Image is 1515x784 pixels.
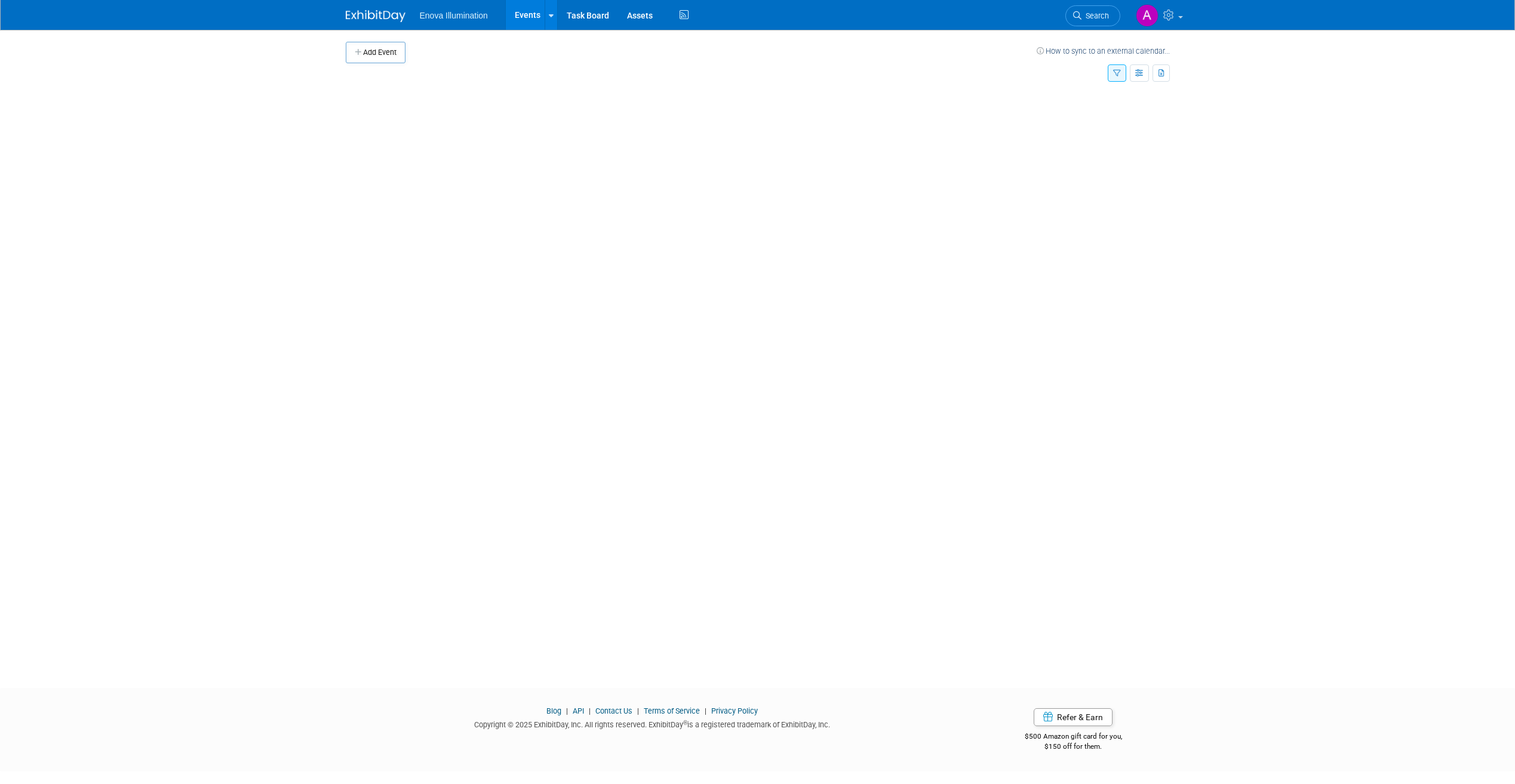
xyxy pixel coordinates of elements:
[1037,47,1170,55] a: How to sync to an external calendar...
[977,742,1170,752] div: $150 off for them.
[977,724,1170,751] div: $500 Amazon gift card for you,
[683,720,687,726] sup: ®
[346,42,405,63] button: Add Event
[595,706,632,715] a: Contact Us
[711,706,758,715] a: Privacy Policy
[634,706,642,715] span: |
[702,706,709,715] span: |
[563,706,571,715] span: |
[1136,4,1158,27] img: Abby Nelson
[346,717,960,730] div: Copyright © 2025 ExhibitDay, Inc. All rights reserved. ExhibitDay is a registered trademark of Ex...
[1065,5,1120,26] a: Search
[573,706,584,715] a: API
[644,706,700,715] a: Terms of Service
[346,10,405,22] img: ExhibitDay
[420,11,488,20] span: Enova Illumination
[1034,708,1113,726] a: Refer & Earn
[1081,11,1109,20] span: Search
[586,706,594,715] span: |
[546,706,561,715] a: Blog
